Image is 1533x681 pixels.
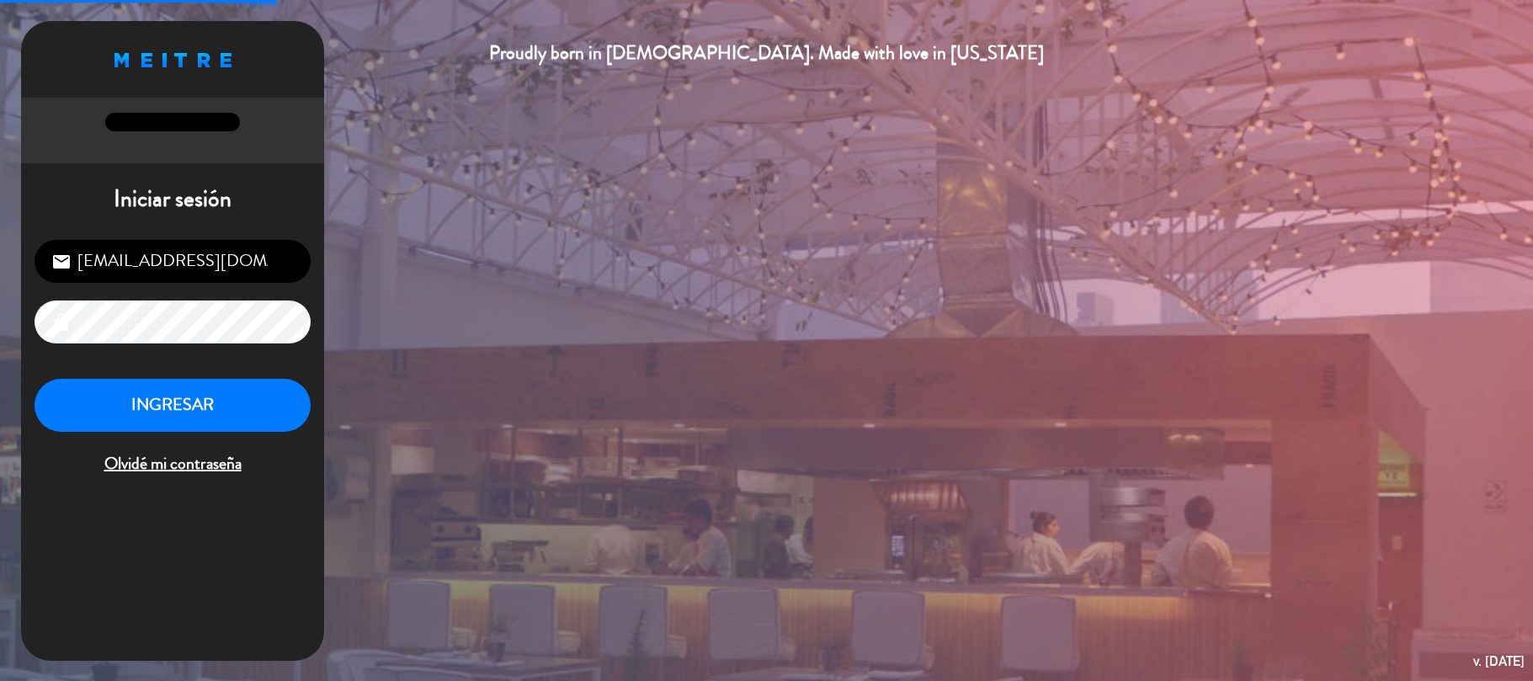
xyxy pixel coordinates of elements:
[35,240,311,283] input: Correo Electrónico
[1473,650,1525,673] div: v. [DATE]
[51,312,72,333] i: lock
[35,379,311,432] button: INGRESAR
[21,185,324,214] h1: Iniciar sesión
[51,252,72,272] i: email
[35,450,311,478] span: Olvidé mi contraseña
